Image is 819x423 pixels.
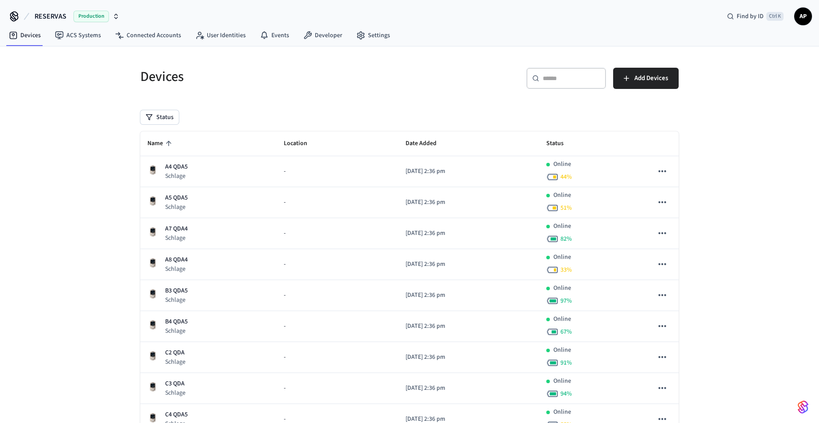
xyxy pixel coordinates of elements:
[560,173,572,181] span: 44 %
[165,234,188,242] p: Schlage
[147,319,158,330] img: Schlage Sense Smart Deadbolt with Camelot Trim, Front
[140,68,404,86] h5: Devices
[795,8,811,24] span: AP
[284,229,286,238] span: -
[553,160,571,169] p: Online
[147,196,158,206] img: Schlage Sense Smart Deadbolt with Camelot Trim, Front
[165,265,188,273] p: Schlage
[553,253,571,262] p: Online
[798,400,808,414] img: SeamLogoGradient.69752ec5.svg
[284,353,286,362] span: -
[553,408,571,417] p: Online
[253,27,296,43] a: Events
[73,11,109,22] span: Production
[560,327,572,336] span: 67 %
[560,235,572,243] span: 82 %
[553,346,571,355] p: Online
[147,350,158,361] img: Schlage Sense Smart Deadbolt with Camelot Trim, Front
[406,384,532,393] p: [DATE] 2:36 pm
[406,291,532,300] p: [DATE] 2:36 pm
[406,353,532,362] p: [DATE] 2:36 pm
[406,167,532,176] p: [DATE] 2:36 pm
[147,165,158,175] img: Schlage Sense Smart Deadbolt with Camelot Trim, Front
[165,193,188,203] p: A5 QDA5
[108,27,188,43] a: Connected Accounts
[35,11,66,22] span: RESERVAS
[284,384,286,393] span: -
[634,73,668,84] span: Add Devices
[553,191,571,200] p: Online
[165,327,188,335] p: Schlage
[737,12,764,21] span: Find by ID
[165,296,188,304] p: Schlage
[147,288,158,299] img: Schlage Sense Smart Deadbolt with Camelot Trim, Front
[48,27,108,43] a: ACS Systems
[284,137,319,150] span: Location
[553,377,571,386] p: Online
[406,198,532,207] p: [DATE] 2:36 pm
[165,317,188,327] p: B4 QDA5
[147,137,174,150] span: Name
[296,27,349,43] a: Developer
[406,322,532,331] p: [DATE] 2:36 pm
[2,27,48,43] a: Devices
[560,358,572,367] span: 91 %
[560,296,572,305] span: 97 %
[553,284,571,293] p: Online
[165,379,185,388] p: C3 QDA
[553,315,571,324] p: Online
[349,27,397,43] a: Settings
[546,137,575,150] span: Status
[165,348,185,358] p: C2 QDA
[284,167,286,176] span: -
[165,388,185,397] p: Schlage
[284,322,286,331] span: -
[766,12,784,21] span: Ctrl K
[165,162,188,172] p: A4 QDA5
[553,222,571,231] p: Online
[406,229,532,238] p: [DATE] 2:36 pm
[165,286,188,296] p: B3 QDA5
[406,137,448,150] span: Date Added
[165,410,188,419] p: C4 QDA5
[147,381,158,392] img: Schlage Sense Smart Deadbolt with Camelot Trim, Front
[560,265,572,274] span: 33 %
[284,291,286,300] span: -
[147,412,158,423] img: Schlage Sense Smart Deadbolt with Camelot Trim, Front
[794,8,812,25] button: AP
[406,260,532,269] p: [DATE] 2:36 pm
[560,389,572,398] span: 94 %
[613,68,679,89] button: Add Devices
[165,203,188,211] p: Schlage
[560,204,572,212] span: 51 %
[284,198,286,207] span: -
[147,227,158,237] img: Schlage Sense Smart Deadbolt with Camelot Trim, Front
[720,8,791,24] div: Find by IDCtrl K
[165,224,188,234] p: A7 QDA4
[165,172,188,181] p: Schlage
[284,260,286,269] span: -
[140,110,179,124] button: Status
[147,258,158,268] img: Schlage Sense Smart Deadbolt with Camelot Trim, Front
[165,255,188,265] p: A8 QDA4
[165,358,185,366] p: Schlage
[188,27,253,43] a: User Identities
